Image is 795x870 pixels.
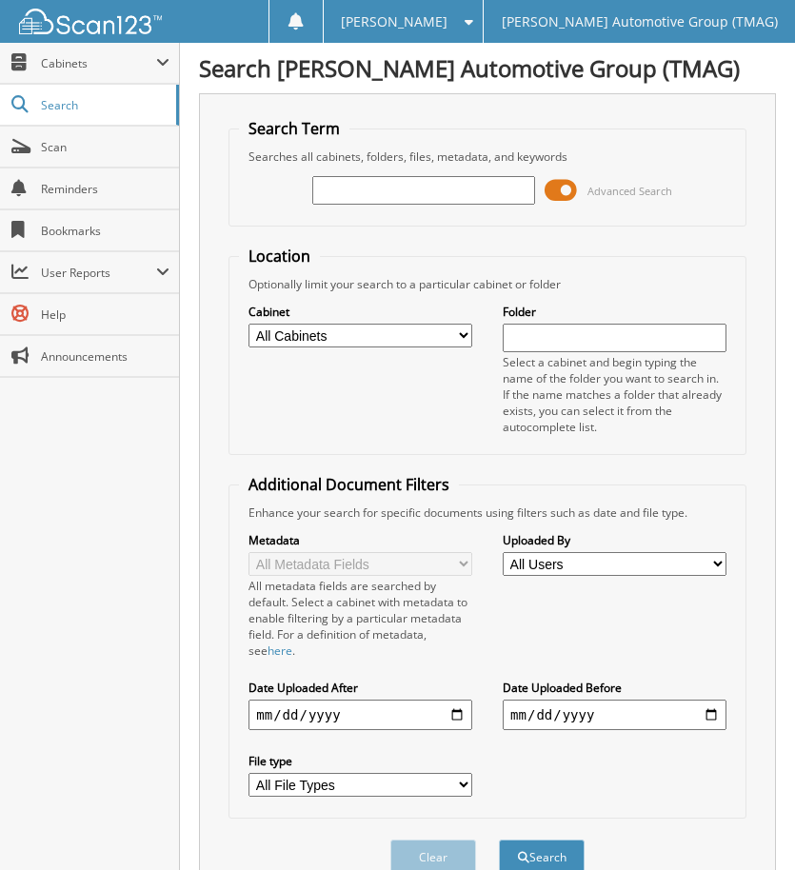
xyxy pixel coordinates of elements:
span: [PERSON_NAME] Automotive Group (TMAG) [502,16,778,28]
legend: Search Term [239,118,349,139]
input: start [248,700,472,730]
span: Reminders [41,181,169,197]
span: [PERSON_NAME] [341,16,447,28]
div: Optionally limit your search to a particular cabinet or folder [239,276,735,292]
span: Announcements [41,348,169,365]
label: File type [248,753,472,769]
span: Search [41,97,167,113]
span: Help [41,306,169,323]
div: All metadata fields are searched by default. Select a cabinet with metadata to enable filtering b... [248,578,472,659]
span: Bookmarks [41,223,169,239]
label: Cabinet [248,304,472,320]
img: scan123-logo-white.svg [19,9,162,34]
h1: Search [PERSON_NAME] Automotive Group (TMAG) [199,52,776,84]
a: here [268,643,292,659]
legend: Additional Document Filters [239,474,459,495]
legend: Location [239,246,320,267]
span: Advanced Search [587,184,672,198]
div: Select a cabinet and begin typing the name of the folder you want to search in. If the name match... [503,354,726,435]
span: Scan [41,139,169,155]
div: Enhance your search for specific documents using filters such as date and file type. [239,504,735,521]
label: Date Uploaded After [248,680,472,696]
label: Metadata [248,532,472,548]
span: User Reports [41,265,156,281]
span: Cabinets [41,55,156,71]
label: Uploaded By [503,532,726,548]
label: Date Uploaded Before [503,680,726,696]
div: Searches all cabinets, folders, files, metadata, and keywords [239,148,735,165]
input: end [503,700,726,730]
label: Folder [503,304,726,320]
